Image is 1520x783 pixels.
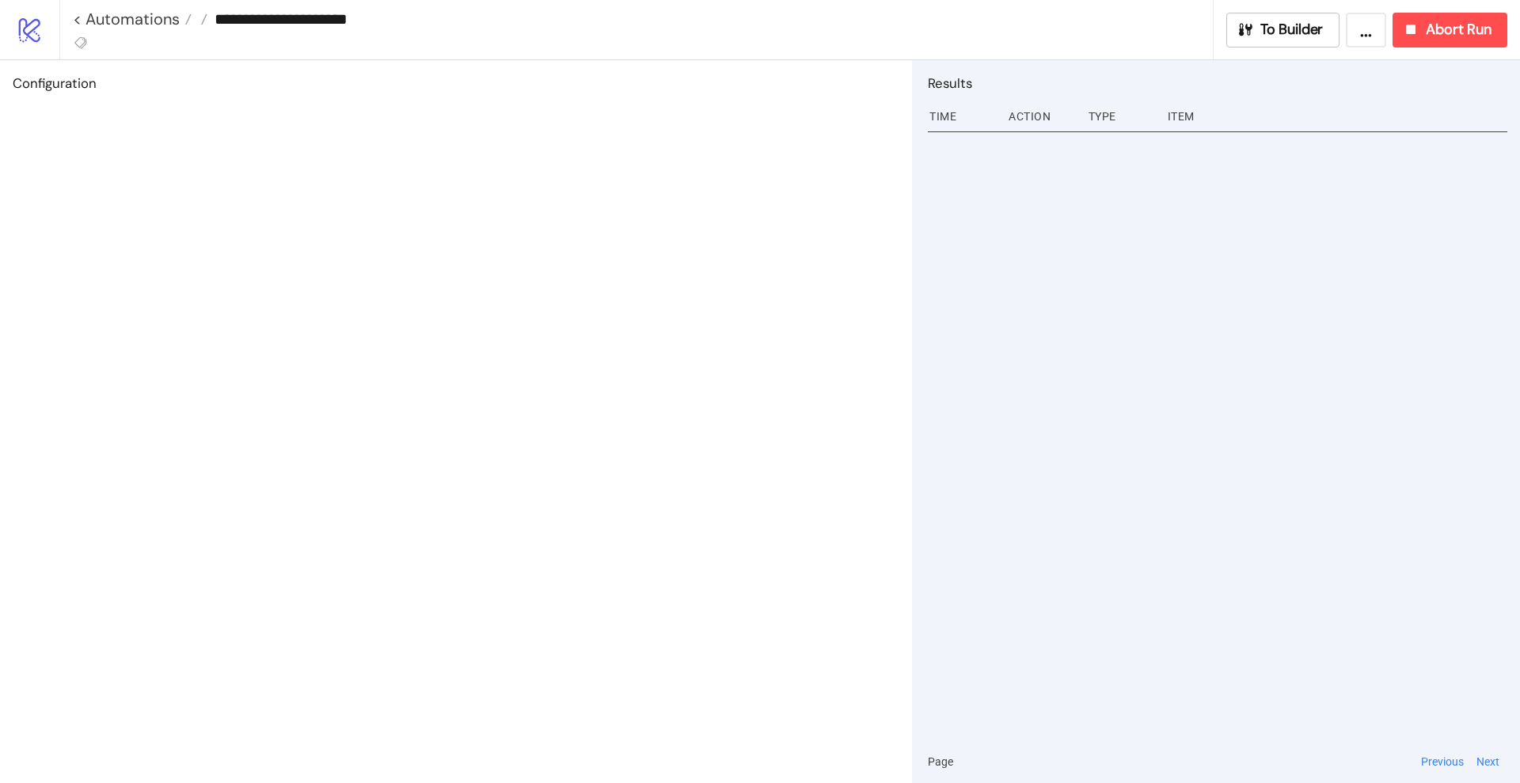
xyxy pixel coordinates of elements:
[928,753,953,770] span: Page
[73,11,192,27] a: < Automations
[1472,753,1504,770] button: Next
[1416,753,1469,770] button: Previous
[1226,13,1340,48] button: To Builder
[928,101,996,131] div: Time
[1393,13,1507,48] button: Abort Run
[928,73,1507,93] h2: Results
[1007,101,1075,131] div: Action
[1346,13,1386,48] button: ...
[1087,101,1155,131] div: Type
[1426,21,1491,39] span: Abort Run
[13,73,899,93] h2: Configuration
[1166,101,1507,131] div: Item
[1260,21,1324,39] span: To Builder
